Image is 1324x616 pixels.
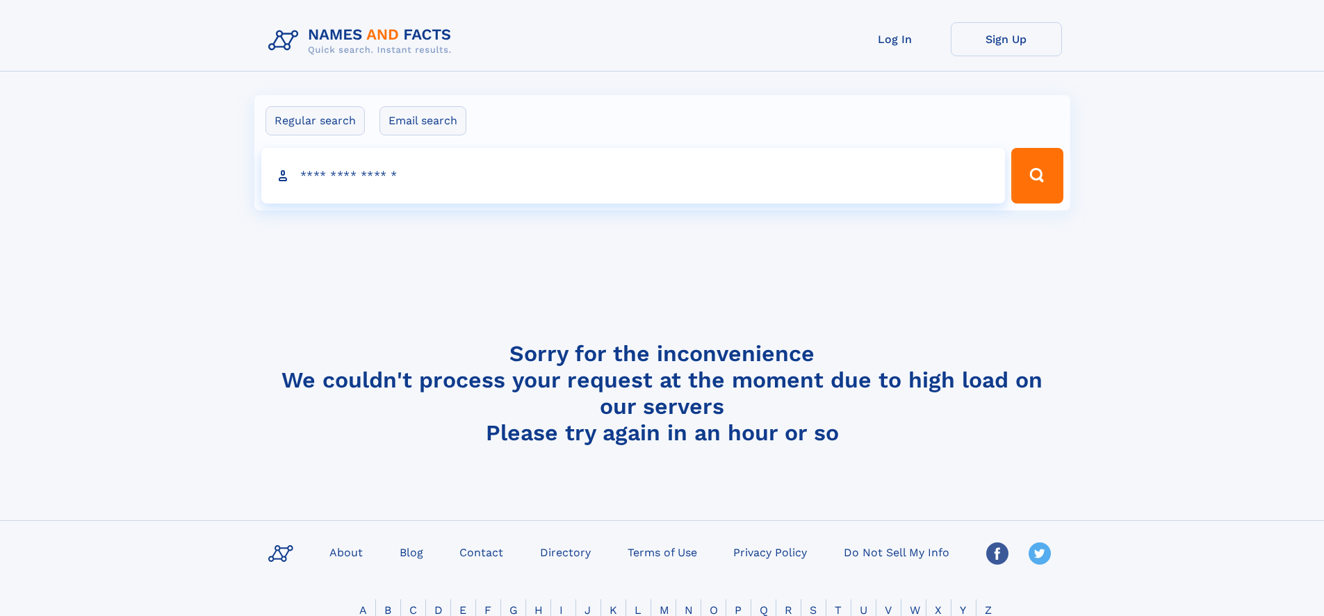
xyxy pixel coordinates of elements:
img: Facebook [986,542,1008,565]
img: Logo Names and Facts [263,22,463,60]
input: search input [261,148,1006,203]
button: Search Button [1011,148,1063,203]
a: Sign Up [951,22,1062,56]
h4: Sorry for the inconvenience We couldn't process your request at the moment due to high load on ou... [263,340,1062,446]
a: About [324,542,368,562]
a: Privacy Policy [728,542,812,562]
img: Twitter [1029,542,1051,565]
a: Terms of Use [622,542,703,562]
label: Regular search [265,106,365,135]
a: Contact [454,542,509,562]
a: Directory [534,542,596,562]
label: Email search [379,106,466,135]
a: Do Not Sell My Info [838,542,955,562]
a: Blog [394,542,429,562]
a: Log In [840,22,951,56]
